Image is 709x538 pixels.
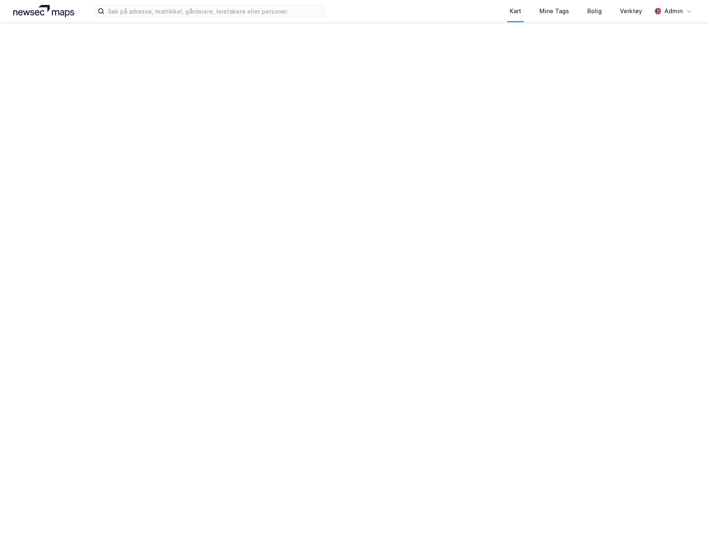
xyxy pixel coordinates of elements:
[510,6,521,16] div: Kart
[620,6,642,16] div: Verktøy
[668,498,709,538] div: Kontrollprogram for chat
[668,498,709,538] iframe: Chat Widget
[587,6,602,16] div: Bolig
[13,5,74,17] img: logo.a4113a55bc3d86da70a041830d287a7e.svg
[104,5,325,17] input: Søk på adresse, matrikkel, gårdeiere, leietakere eller personer
[664,6,683,16] div: Admin
[539,6,569,16] div: Mine Tags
